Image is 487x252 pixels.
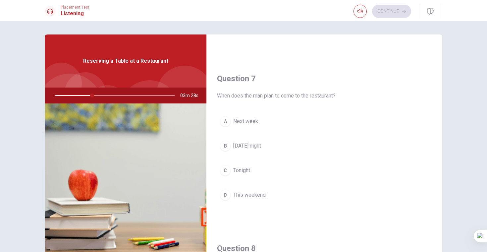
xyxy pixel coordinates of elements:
span: Tonight [233,166,250,174]
div: A [220,116,231,127]
h1: Listening [61,10,89,18]
span: When does the man plan to come to the restaurant? [217,92,432,100]
span: Reserving a Table at a Restaurant [83,57,168,65]
span: This weekend [233,191,266,199]
span: Placement Test [61,5,89,10]
span: 03m 28s [180,88,204,103]
span: [DATE] night [233,142,261,150]
h4: Question 7 [217,73,432,84]
button: ANext week [217,113,432,130]
div: C [220,165,231,176]
button: DThis weekend [217,187,432,203]
div: B [220,141,231,151]
button: B[DATE] night [217,138,432,154]
div: D [220,190,231,200]
span: Next week [233,117,258,125]
button: CTonight [217,162,432,179]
